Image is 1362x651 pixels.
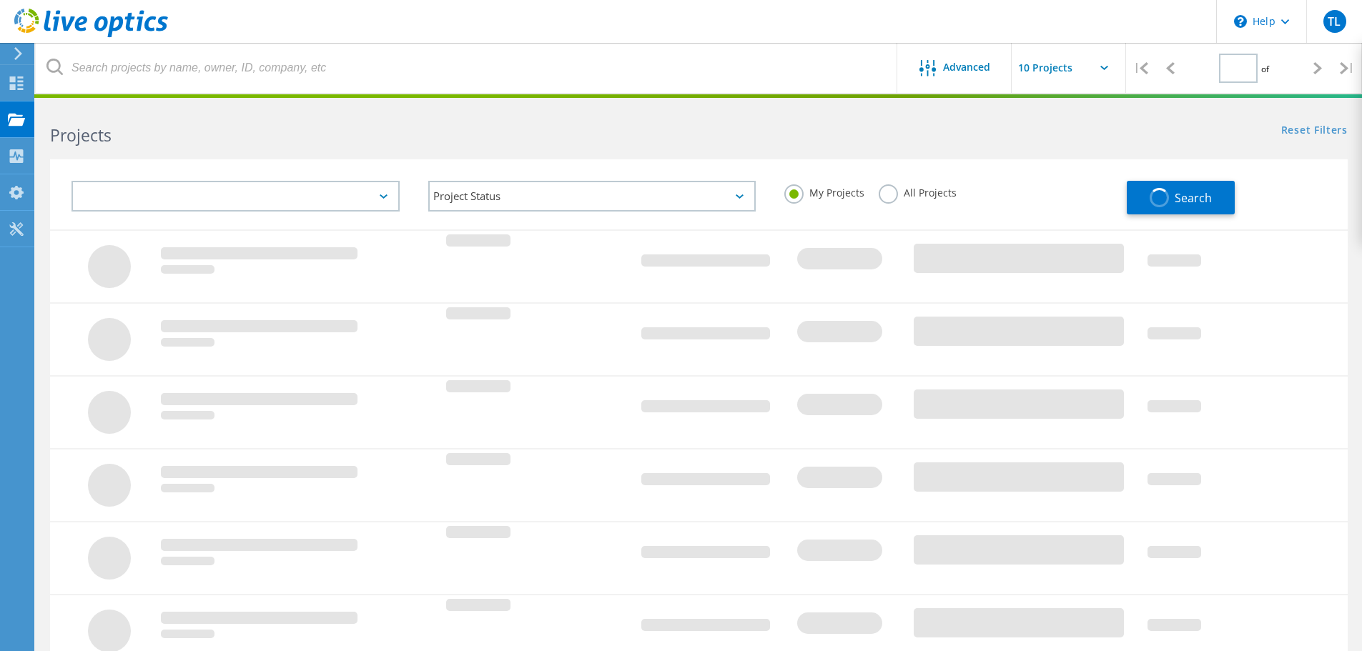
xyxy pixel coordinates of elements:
div: | [1126,43,1155,94]
div: | [1333,43,1362,94]
button: Search [1127,181,1235,214]
a: Reset Filters [1281,125,1348,137]
span: of [1261,63,1269,75]
b: Projects [50,124,112,146]
a: Live Optics Dashboard [14,30,168,40]
label: My Projects [784,184,864,198]
span: TL [1328,16,1341,27]
div: Project Status [428,181,756,212]
span: Advanced [943,62,990,72]
input: Search projects by name, owner, ID, company, etc [36,43,898,93]
label: All Projects [879,184,957,198]
span: Search [1175,190,1212,206]
svg: \n [1234,15,1247,28]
